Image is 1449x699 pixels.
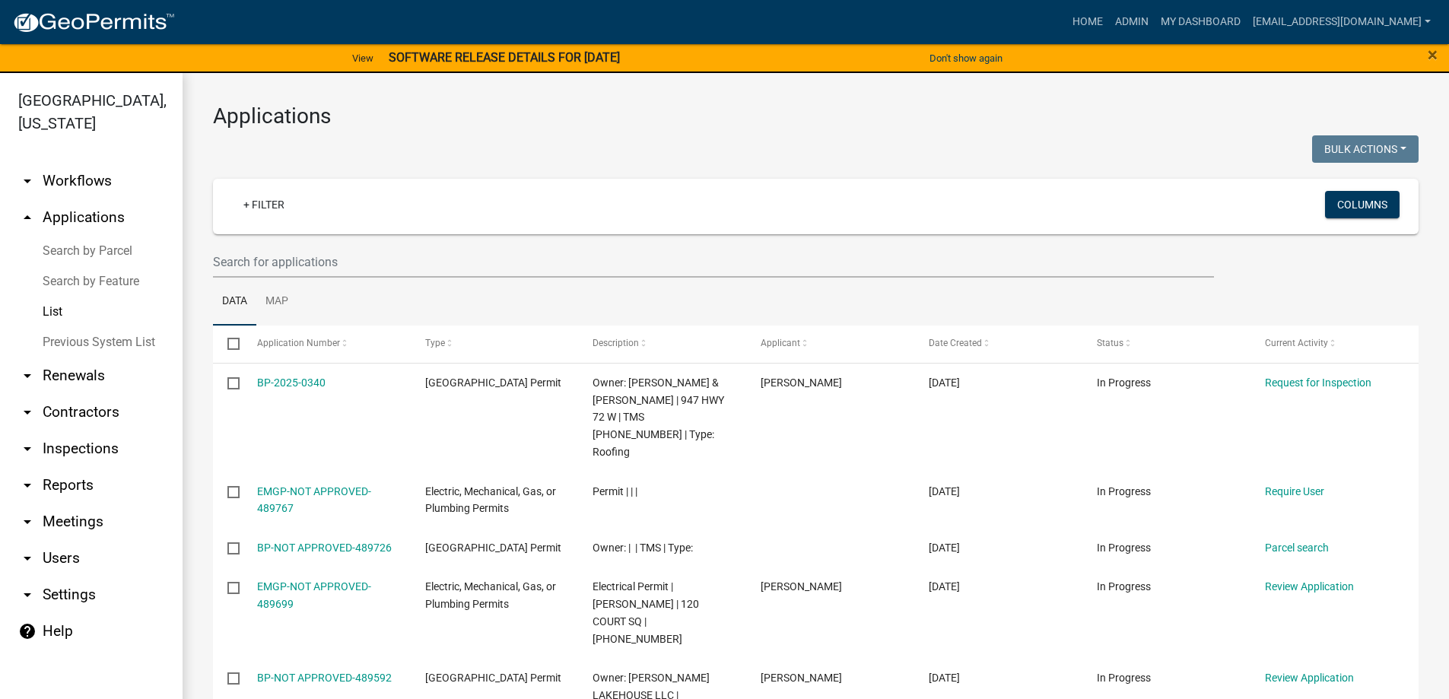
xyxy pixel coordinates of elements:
[257,542,392,554] a: BP-NOT APPROVED-489726
[18,403,37,421] i: arrow_drop_down
[425,485,556,515] span: Electric, Mechanical, Gas, or Plumbing Permits
[257,672,392,684] a: BP-NOT APPROVED-489592
[593,542,693,554] span: Owner: | | TMS | Type:
[1066,8,1109,37] a: Home
[1097,377,1151,389] span: In Progress
[1325,191,1400,218] button: Columns
[410,326,578,362] datatable-header-cell: Type
[18,440,37,458] i: arrow_drop_down
[389,50,620,65] strong: SOFTWARE RELEASE DETAILS FOR [DATE]
[929,580,960,593] span: 10/08/2025
[425,338,445,348] span: Type
[213,278,256,326] a: Data
[18,622,37,640] i: help
[761,580,842,593] span: Nathan Reuland
[257,377,326,389] a: BP-2025-0340
[929,542,960,554] span: 10/08/2025
[1428,44,1438,65] span: ×
[1265,485,1324,497] a: Require User
[593,377,724,458] span: Owner: GINGERICH KEVIN J & DIANA LAGRECA MARSHALL GINERIC | 947 HWY 72 W | TMS 134-00-00-079 | Ty...
[257,485,371,515] a: EMGP-NOT APPROVED-489767
[213,103,1419,129] h3: Applications
[1247,8,1437,37] a: [EMAIL_ADDRESS][DOMAIN_NAME]
[593,485,637,497] span: Permit | | |
[425,580,556,610] span: Electric, Mechanical, Gas, or Plumbing Permits
[929,338,982,348] span: Date Created
[1097,580,1151,593] span: In Progress
[746,326,914,362] datatable-header-cell: Applicant
[231,191,297,218] a: + Filter
[18,586,37,604] i: arrow_drop_down
[346,46,380,71] a: View
[593,338,639,348] span: Description
[256,278,297,326] a: Map
[1265,580,1354,593] a: Review Application
[923,46,1009,71] button: Don't show again
[914,326,1082,362] datatable-header-cell: Date Created
[425,672,561,684] span: Abbeville County Building Permit
[929,672,960,684] span: 10/08/2025
[593,580,699,644] span: Electrical Permit | Nathan Reuland | 120 COURT SQ | 109-13-06-029
[1265,338,1328,348] span: Current Activity
[1097,542,1151,554] span: In Progress
[1265,672,1354,684] a: Review Application
[761,338,800,348] span: Applicant
[18,549,37,567] i: arrow_drop_down
[1265,377,1371,389] a: Request for Inspection
[929,485,960,497] span: 10/08/2025
[1109,8,1155,37] a: Admin
[425,377,561,389] span: Abbeville County Building Permit
[1250,326,1419,362] datatable-header-cell: Current Activity
[18,513,37,531] i: arrow_drop_down
[18,172,37,190] i: arrow_drop_down
[1082,326,1250,362] datatable-header-cell: Status
[1312,135,1419,163] button: Bulk Actions
[1155,8,1247,37] a: My Dashboard
[213,246,1214,278] input: Search for applications
[242,326,410,362] datatable-header-cell: Application Number
[257,580,371,610] a: EMGP-NOT APPROVED-489699
[18,367,37,385] i: arrow_drop_down
[1097,338,1123,348] span: Status
[929,377,960,389] span: 10/08/2025
[18,476,37,494] i: arrow_drop_down
[761,672,842,684] span: Nikki Launius
[18,208,37,227] i: arrow_drop_up
[761,377,842,389] span: Anthony Sellars
[1097,485,1151,497] span: In Progress
[1097,672,1151,684] span: In Progress
[1428,46,1438,64] button: Close
[257,338,340,348] span: Application Number
[425,542,561,554] span: Abbeville County Building Permit
[1265,542,1329,554] a: Parcel search
[578,326,746,362] datatable-header-cell: Description
[213,326,242,362] datatable-header-cell: Select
